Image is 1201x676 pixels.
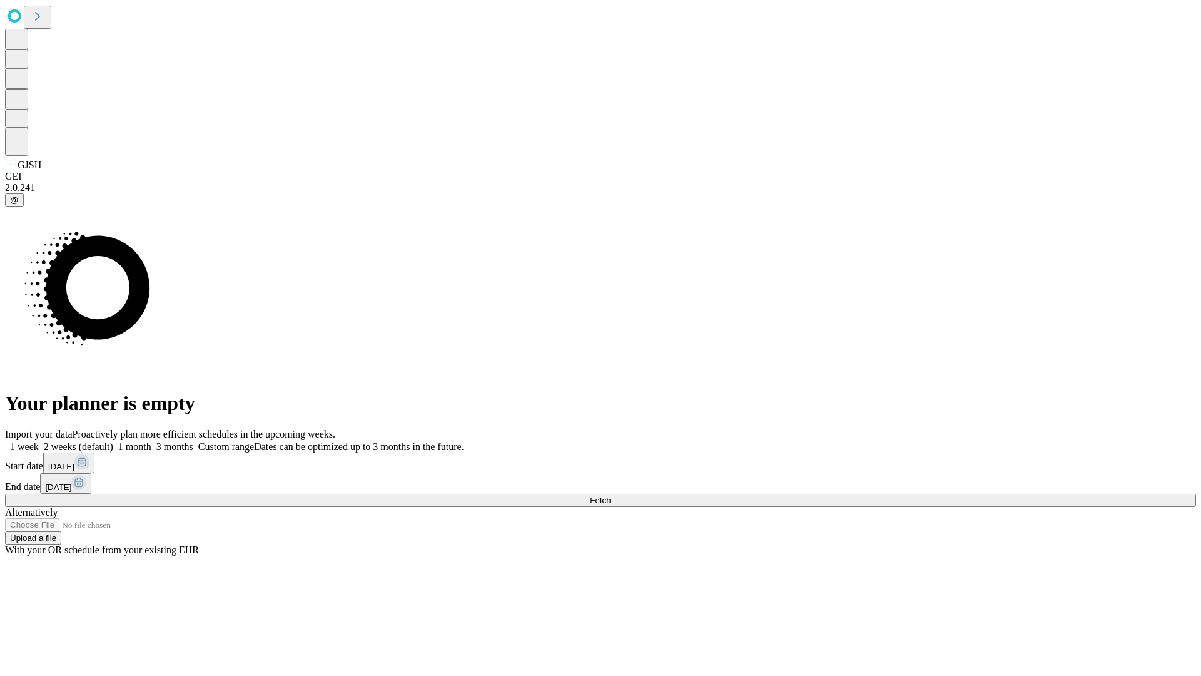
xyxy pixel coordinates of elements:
span: Fetch [590,496,611,505]
div: 2.0.241 [5,182,1196,193]
button: [DATE] [43,453,94,473]
span: Import your data [5,429,73,439]
span: 1 month [118,441,151,452]
span: 1 week [10,441,39,452]
span: 2 weeks (default) [44,441,113,452]
button: @ [5,193,24,207]
span: Custom range [198,441,254,452]
span: GJSH [18,160,41,170]
div: GEI [5,171,1196,182]
span: Alternatively [5,507,58,518]
button: Fetch [5,494,1196,507]
span: Proactively plan more efficient schedules in the upcoming weeks. [73,429,335,439]
span: With your OR schedule from your existing EHR [5,545,199,555]
span: @ [10,195,19,205]
span: 3 months [156,441,193,452]
button: Upload a file [5,531,61,545]
h1: Your planner is empty [5,392,1196,415]
button: [DATE] [40,473,91,494]
span: Dates can be optimized up to 3 months in the future. [254,441,464,452]
div: End date [5,473,1196,494]
div: Start date [5,453,1196,473]
span: [DATE] [48,462,74,471]
span: [DATE] [45,483,71,492]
